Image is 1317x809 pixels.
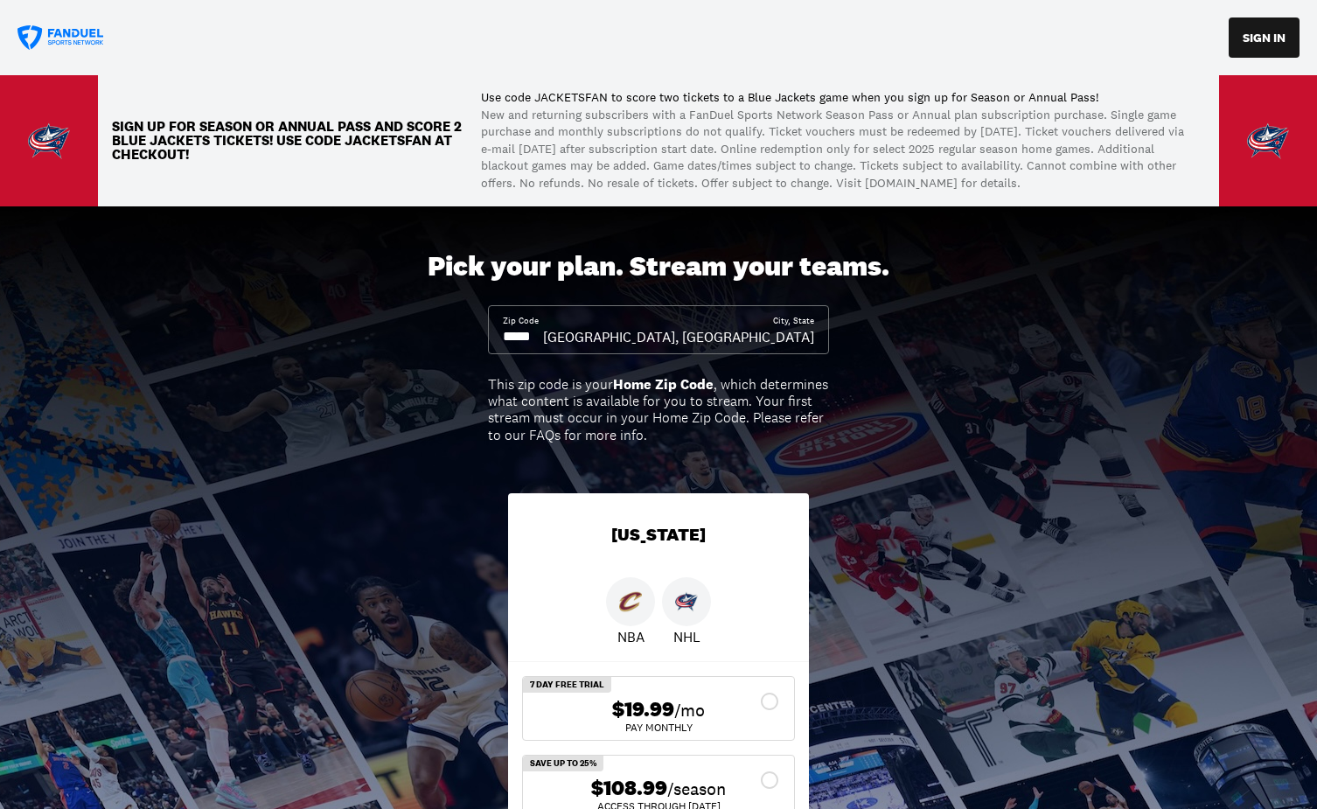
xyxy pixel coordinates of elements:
div: 7 Day Free Trial [523,677,611,693]
div: [US_STATE] [508,493,809,577]
button: SIGN IN [1229,17,1300,58]
img: Blue Jackets [675,590,698,613]
p: Use code JACKETSFAN to score two tickets to a Blue Jackets game when you sign up for Season or An... [481,89,1191,107]
b: Home Zip Code [613,375,714,394]
img: Team Logo [28,120,70,162]
span: /mo [674,698,705,722]
span: /season [667,777,726,801]
div: Pick your plan. Stream your teams. [428,250,889,283]
p: New and returning subscribers with a FanDuel Sports Network Season Pass or Annual plan subscripti... [481,107,1191,192]
img: Cavaliers [619,590,642,613]
p: NBA [617,626,645,647]
div: Pay Monthly [537,722,780,733]
img: Team Logo [1247,120,1289,162]
div: Zip Code [503,315,539,327]
div: SAVE UP TO 25% [523,756,603,771]
div: City, State [773,315,814,327]
span: $19.99 [612,697,674,722]
p: Sign up for Season or Annual Pass and score 2 Blue Jackets TICKETS! Use code JACKETSFAN at checkout! [112,120,467,162]
p: NHL [673,626,700,647]
span: $108.99 [591,776,667,801]
div: This zip code is your , which determines what content is available for you to stream. Your first ... [488,376,829,443]
div: [GEOGRAPHIC_DATA], [GEOGRAPHIC_DATA] [543,327,814,346]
